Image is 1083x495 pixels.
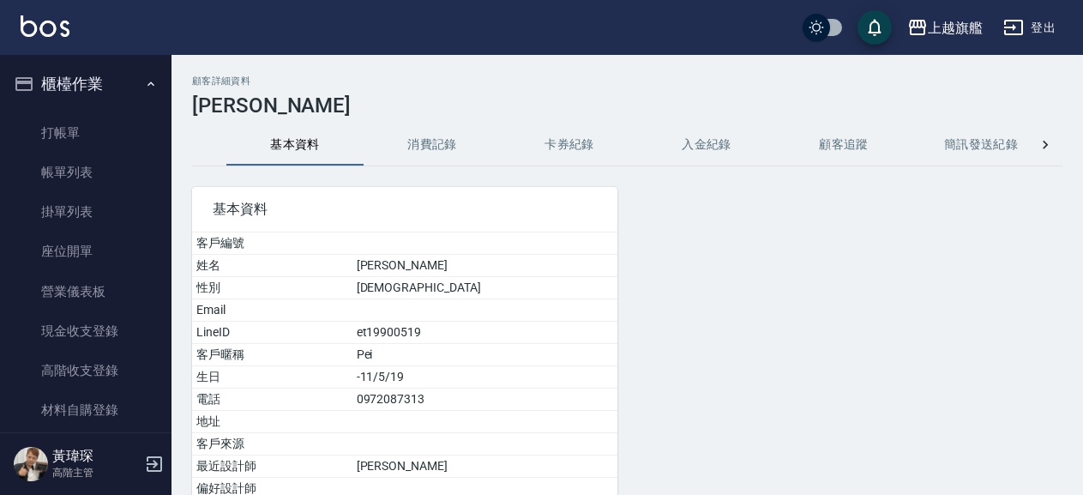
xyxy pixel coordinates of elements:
[352,389,617,411] td: 0972087313
[7,311,165,351] a: 現金收支登錄
[352,322,617,344] td: et19900519
[7,351,165,390] a: 高階收支登錄
[192,94,1062,118] h3: [PERSON_NAME]
[7,62,165,106] button: 櫃檯作業
[775,124,912,166] button: 顧客追蹤
[192,75,1062,87] h2: 顧客詳細資料
[52,465,140,480] p: 高階主管
[192,232,352,255] td: 客戶編號
[21,15,69,37] img: Logo
[7,390,165,430] a: 材料自購登錄
[192,456,352,478] td: 最近設計師
[192,411,352,433] td: 地址
[352,277,617,299] td: [DEMOGRAPHIC_DATA]
[192,366,352,389] td: 生日
[900,10,990,45] button: 上越旗艦
[192,255,352,277] td: 姓名
[638,124,775,166] button: 入金紀錄
[192,389,352,411] td: 電話
[192,344,352,366] td: 客戶暱稱
[364,124,501,166] button: 消費記錄
[928,17,983,39] div: 上越旗艦
[912,124,1050,166] button: 簡訊發送紀錄
[7,113,165,153] a: 打帳單
[14,447,48,481] img: Person
[52,448,140,465] h5: 黃瑋琛
[7,192,165,232] a: 掛單列表
[226,124,364,166] button: 基本資料
[7,232,165,271] a: 座位開單
[192,277,352,299] td: 性別
[352,255,617,277] td: [PERSON_NAME]
[192,322,352,344] td: LineID
[7,272,165,311] a: 營業儀表板
[213,201,597,218] span: 基本資料
[192,433,352,456] td: 客戶來源
[7,153,165,192] a: 帳單列表
[352,344,617,366] td: Pei
[996,12,1062,44] button: 登出
[501,124,638,166] button: 卡券紀錄
[352,456,617,478] td: [PERSON_NAME]
[857,10,892,45] button: save
[7,431,165,470] a: 每日結帳
[192,299,352,322] td: Email
[352,366,617,389] td: -11/5/19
